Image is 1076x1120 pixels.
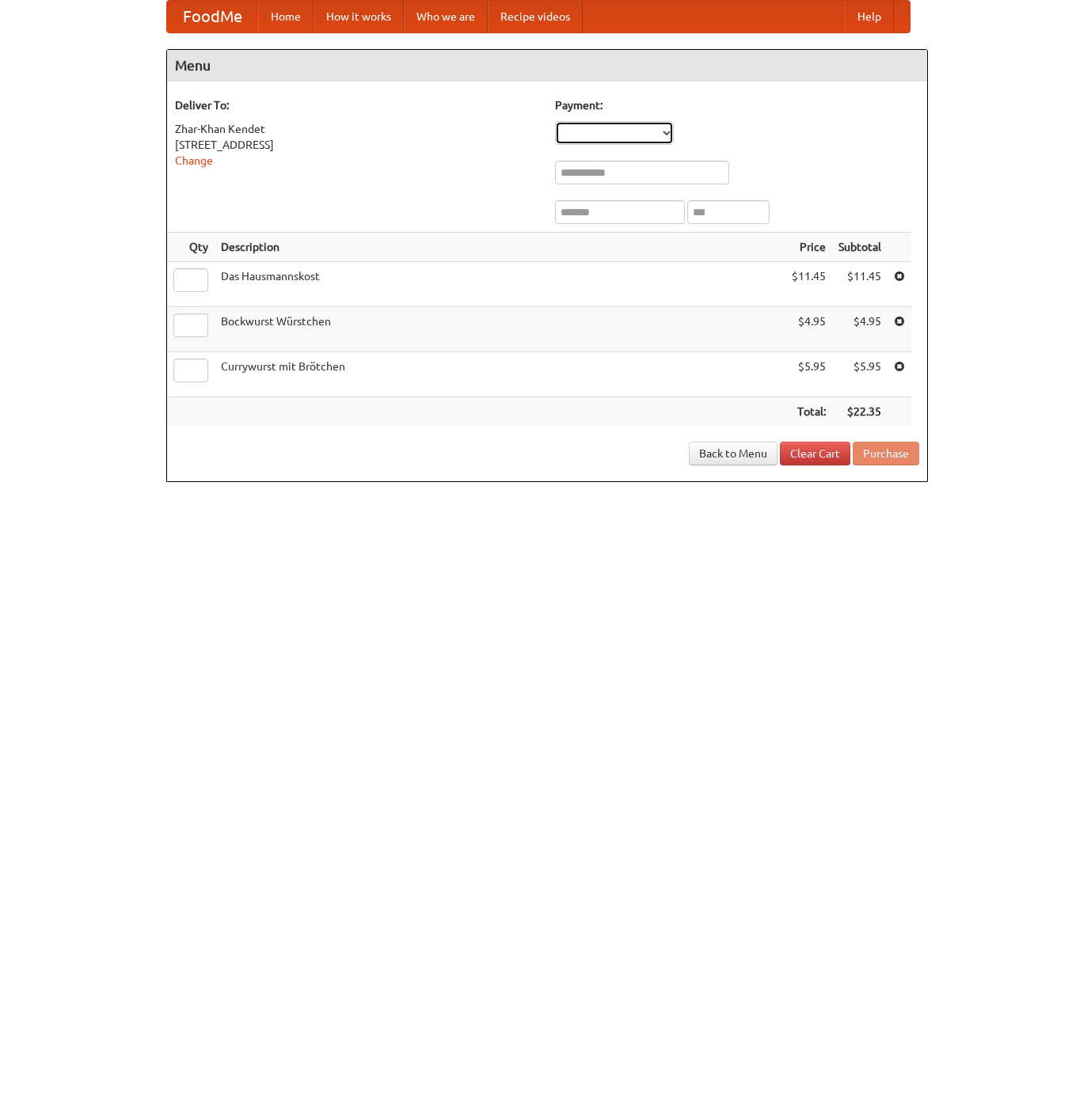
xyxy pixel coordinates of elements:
[785,262,832,307] td: $11.45
[258,1,314,32] a: Home
[215,262,785,307] td: Das Hausmannskost
[832,233,888,262] th: Subtotal
[689,442,778,465] a: Back to Menu
[832,397,888,427] th: $22.35
[175,154,213,167] a: Change
[832,262,888,307] td: $11.45
[785,397,832,427] th: Total:
[853,442,919,465] button: Purchase
[404,1,488,32] a: Who we are
[175,121,539,137] div: Zhar-Khan Kendet
[785,352,832,397] td: $5.95
[314,1,404,32] a: How it works
[167,1,258,32] a: FoodMe
[215,352,785,397] td: Currywurst mit Brötchen
[845,1,894,32] a: Help
[488,1,583,32] a: Recipe videos
[832,307,888,352] td: $4.95
[175,97,539,113] h5: Deliver To:
[215,307,785,352] td: Bockwurst Würstchen
[167,233,215,262] th: Qty
[785,233,832,262] th: Price
[785,307,832,352] td: $4.95
[780,442,850,465] a: Clear Cart
[832,352,888,397] td: $5.95
[175,137,539,153] div: [STREET_ADDRESS]
[215,233,785,262] th: Description
[555,97,919,113] h5: Payment:
[167,50,927,82] h4: Menu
